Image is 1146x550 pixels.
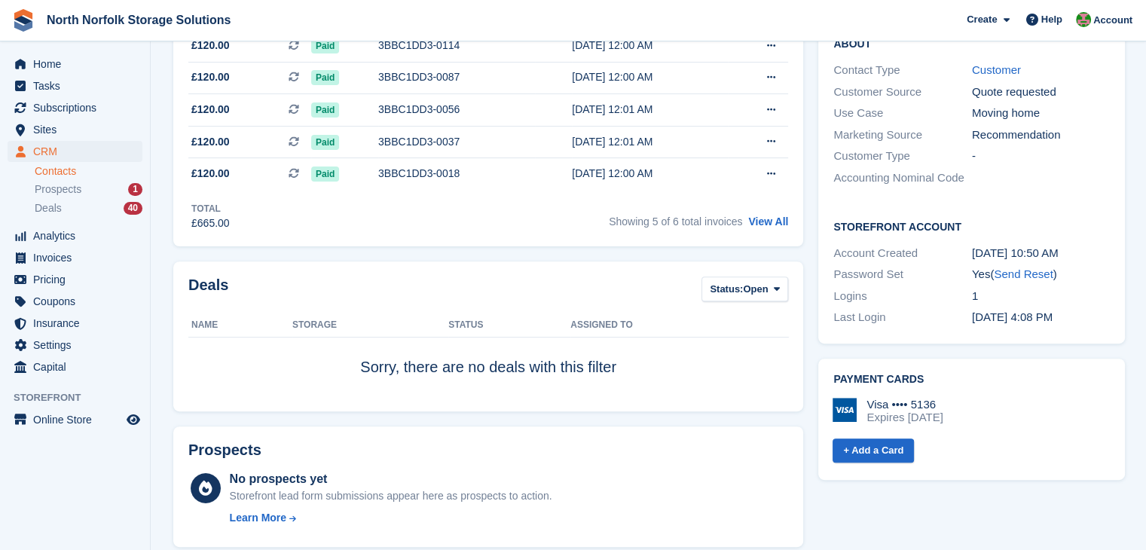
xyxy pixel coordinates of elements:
span: Subscriptions [33,97,124,118]
div: Learn More [230,510,286,526]
div: 3BBC1DD3-0056 [378,102,535,118]
div: Last Login [833,309,972,326]
a: menu [8,335,142,356]
span: £120.00 [191,166,230,182]
a: menu [8,97,142,118]
span: Open [743,282,768,297]
a: menu [8,269,142,290]
span: Capital [33,356,124,377]
span: Prospects [35,182,81,197]
th: Assigned to [570,313,788,338]
a: + Add a Card [833,438,914,463]
img: stora-icon-8386f47178a22dfd0bd8f6a31ec36ba5ce8667c1dd55bd0f319d3a0aa187defe.svg [12,9,35,32]
div: [DATE] 12:00 AM [572,69,727,85]
div: Use Case [833,105,972,122]
span: Paid [311,70,339,85]
div: Contact Type [833,62,972,79]
div: Recommendation [972,127,1111,144]
a: menu [8,291,142,312]
div: - [972,148,1111,165]
span: Home [33,53,124,75]
div: Yes [972,266,1111,283]
span: Status: [710,282,743,297]
a: menu [8,313,142,334]
div: Quote requested [972,84,1111,101]
span: Paid [311,167,339,182]
a: menu [8,356,142,377]
div: [DATE] 10:50 AM [972,245,1111,262]
th: Name [188,313,292,338]
span: Paid [311,38,339,53]
a: Learn More [230,510,552,526]
a: menu [8,409,142,430]
div: [DATE] 12:01 AM [572,134,727,150]
span: £120.00 [191,38,230,53]
h2: Payment cards [833,374,1110,386]
th: Storage [292,313,448,338]
div: 40 [124,202,142,215]
a: Contacts [35,164,142,179]
a: View All [748,215,788,228]
a: menu [8,247,142,268]
div: Marketing Source [833,127,972,144]
div: Storefront lead form submissions appear here as prospects to action. [230,488,552,504]
div: £665.00 [191,215,230,231]
th: Status [448,313,570,338]
span: CRM [33,141,124,162]
span: Account [1093,13,1132,28]
span: £120.00 [191,134,230,150]
button: Status: Open [701,277,788,301]
div: Customer Type [833,148,972,165]
div: [DATE] 12:00 AM [572,38,727,53]
span: Paid [311,135,339,150]
div: Total [191,202,230,215]
div: Visa •••• 5136 [866,398,943,411]
div: 3BBC1DD3-0018 [378,166,535,182]
h2: Prospects [188,442,261,459]
div: No prospects yet [230,470,552,488]
span: Sorry, there are no deals with this filter [360,359,616,375]
span: Settings [33,335,124,356]
span: Paid [311,102,339,118]
div: 3BBC1DD3-0087 [378,69,535,85]
span: Sites [33,119,124,140]
span: £120.00 [191,69,230,85]
img: Katherine Phelps [1076,12,1091,27]
a: menu [8,225,142,246]
div: Password Set [833,266,972,283]
span: Showing 5 of 6 total invoices [609,215,742,228]
span: Storefront [14,390,150,405]
span: Insurance [33,313,124,334]
a: menu [8,53,142,75]
span: Help [1041,12,1062,27]
div: Expires [DATE] [866,411,943,424]
div: [DATE] 12:00 AM [572,166,727,182]
span: Online Store [33,409,124,430]
span: Create [967,12,997,27]
div: Accounting Nominal Code [833,170,972,187]
span: Tasks [33,75,124,96]
a: Deals 40 [35,200,142,216]
span: Coupons [33,291,124,312]
span: Invoices [33,247,124,268]
a: Prospects 1 [35,182,142,197]
h2: Deals [188,277,228,304]
div: Logins [833,288,972,305]
div: 3BBC1DD3-0114 [378,38,535,53]
a: menu [8,119,142,140]
div: [DATE] 12:01 AM [572,102,727,118]
img: Visa Logo [833,398,857,422]
span: £120.00 [191,102,230,118]
a: Customer [972,63,1021,76]
div: 1 [128,183,142,196]
a: menu [8,141,142,162]
h2: Storefront Account [833,218,1110,234]
span: Analytics [33,225,124,246]
span: Pricing [33,269,124,290]
span: ( ) [990,267,1056,280]
a: Send Reset [994,267,1053,280]
a: menu [8,75,142,96]
a: Preview store [124,411,142,429]
h2: About [833,35,1110,50]
div: 1 [972,288,1111,305]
